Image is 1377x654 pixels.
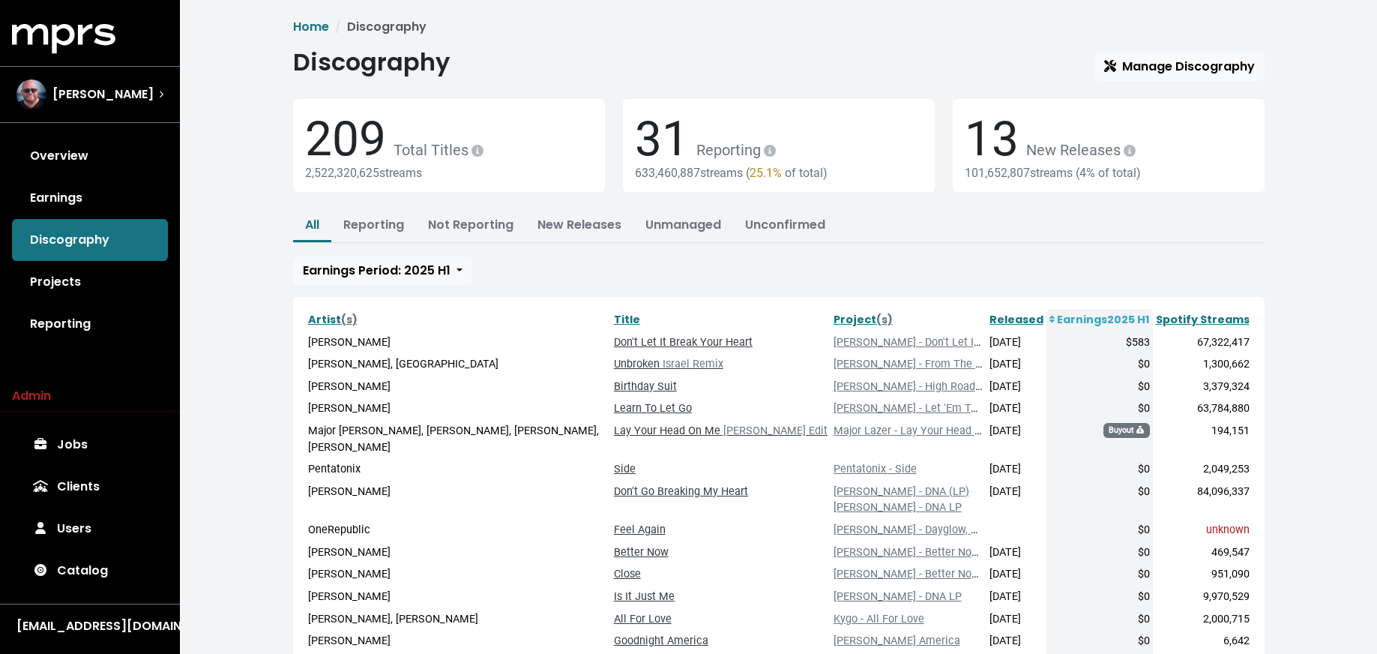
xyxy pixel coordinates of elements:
span: (s) [876,312,893,327]
div: $0 [1049,379,1150,395]
td: 951,090 [1153,563,1253,586]
a: New Releases [537,216,621,233]
div: $0 [1049,544,1150,561]
a: Project(s) [834,312,893,327]
a: Birthday Suit [614,380,677,393]
button: Earnings Period: 2025 H1 [293,256,472,285]
span: (s) [341,312,358,327]
td: [PERSON_NAME] [305,563,611,586]
td: 194,151 [1153,420,1253,458]
span: Reporting [689,141,779,159]
td: 6,642 [1153,630,1253,652]
td: [PERSON_NAME] [305,630,611,652]
a: Catalog [12,550,168,592]
a: mprs logo [12,29,115,46]
td: Pentatonix [305,458,611,481]
a: Major Lazer - Lay Your Head On Me ([PERSON_NAME] Edit) [834,424,1121,437]
a: Unconfirmed [745,216,825,233]
a: All [305,216,319,233]
a: Goodnight America [614,634,708,647]
td: [DATE] [986,331,1046,354]
span: 25.1% [750,166,782,180]
td: 1,300,662 [1153,353,1253,376]
a: [PERSON_NAME] - Better Now, Close [834,568,1011,580]
td: 67,322,417 [1153,331,1253,354]
a: Users [12,508,168,550]
td: 63,784,880 [1153,397,1253,420]
a: Released [989,312,1043,327]
a: Better Now [614,546,669,559]
div: $0 [1049,589,1150,605]
span: 13 [965,111,1019,167]
a: Reporting [343,216,404,233]
a: [PERSON_NAME] - From The Inside Out LP [834,358,1040,370]
td: [PERSON_NAME] [305,541,611,564]
td: [DATE] [986,481,1046,519]
a: Side [614,463,636,475]
div: $0 [1049,566,1150,583]
a: Clients [12,466,168,508]
a: Spotify Streams [1156,312,1250,327]
div: $0 [1049,522,1150,538]
a: Learn To Let Go [614,402,692,415]
a: Jobs [12,424,168,466]
a: [PERSON_NAME] - DNA LP [834,501,962,514]
td: [PERSON_NAME] [305,331,611,354]
img: The selected account / producer [16,79,46,109]
a: Projects [12,261,168,303]
td: [DATE] [986,586,1046,608]
td: [PERSON_NAME], [PERSON_NAME] [305,608,611,631]
span: [PERSON_NAME] [52,85,154,103]
span: [PERSON_NAME] Edit [720,424,828,437]
a: [PERSON_NAME] - DNA LP [834,590,962,603]
th: Earnings 2025 H1 [1046,309,1153,331]
nav: breadcrumb [293,18,1265,36]
a: Home [293,18,329,35]
td: Major [PERSON_NAME], [PERSON_NAME], [PERSON_NAME], [PERSON_NAME] [305,420,611,458]
div: $0 [1049,611,1150,628]
a: Close [614,568,641,580]
td: [PERSON_NAME], [GEOGRAPHIC_DATA] [305,353,611,376]
td: [PERSON_NAME] [305,376,611,398]
div: 633,460,887 streams ( of total) [635,166,923,180]
a: Overview [12,135,168,177]
a: [PERSON_NAME] - High Road LP [834,380,991,393]
a: Not Reporting [428,216,513,233]
a: Kygo - All For Love [834,613,924,625]
td: [DATE] [986,376,1046,398]
td: [PERSON_NAME] [305,397,611,420]
a: [PERSON_NAME] - Let 'Em Talk, Learn to Let Go (missing) [834,402,1115,415]
span: 209 [305,111,386,167]
div: [EMAIL_ADDRESS][DOMAIN_NAME] [16,617,163,635]
div: $0 [1049,461,1150,478]
a: Unbroken Israel Remix [614,358,723,370]
span: 31 [635,111,689,167]
a: Earnings [12,177,168,219]
td: 469,547 [1153,541,1253,564]
a: Reporting [12,303,168,345]
a: Unmanaged [645,216,721,233]
span: 4% [1079,166,1095,180]
span: Buyout [1103,423,1150,438]
span: unknown [1206,523,1250,536]
td: [DATE] [986,458,1046,481]
a: Title [614,312,640,327]
a: Is It Just Me [614,590,675,603]
td: 3,379,324 [1153,376,1253,398]
td: [DATE] [986,353,1046,376]
a: [PERSON_NAME] - Dayglow, Easy to Love, Feel Again [834,523,1089,536]
span: Earnings Period: 2025 H1 [303,262,451,279]
a: Don't Let It Break Your Heart [614,336,753,349]
td: OneRepublic [305,519,611,541]
a: Don't Go Breaking My Heart [614,485,748,498]
a: Feel Again [614,523,666,536]
button: [EMAIL_ADDRESS][DOMAIN_NAME] [12,616,168,636]
div: $0 [1049,400,1150,417]
a: All For Love [614,613,672,625]
td: [DATE] [986,541,1046,564]
div: $583 [1049,334,1150,351]
td: [DATE] [986,420,1046,458]
div: $0 [1049,633,1150,649]
a: Artist(s) [308,312,358,327]
td: 2,049,253 [1153,458,1253,481]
